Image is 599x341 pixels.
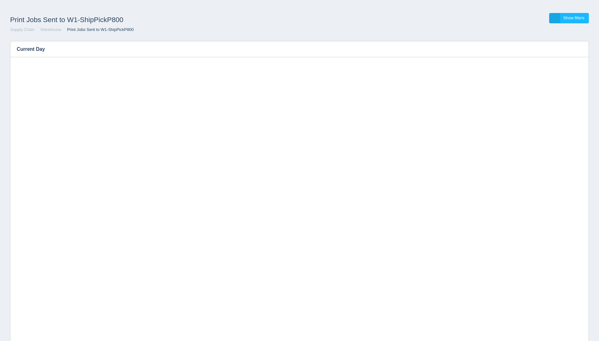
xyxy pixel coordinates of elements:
li: Print Jobs Sent to W1-ShipPickP800 [63,27,134,33]
h3: Current Day [10,41,569,57]
h1: Print Jobs Sent to W1-ShipPickP800 [10,13,300,27]
a: Show filters [549,13,589,23]
a: Supply Chain [10,27,34,32]
span: Show filters [563,15,584,20]
a: Warehouse [40,27,61,32]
